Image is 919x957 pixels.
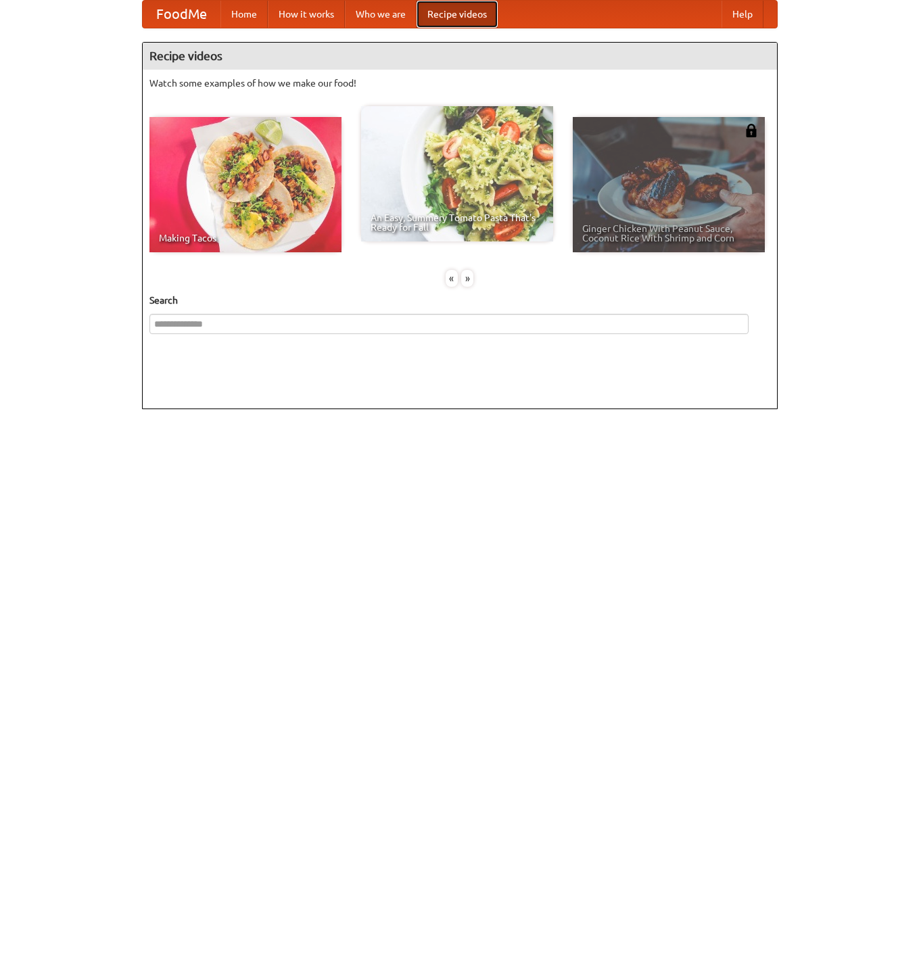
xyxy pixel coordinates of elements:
a: Making Tacos [149,117,341,252]
a: Home [220,1,268,28]
p: Watch some examples of how we make our food! [149,76,770,90]
span: An Easy, Summery Tomato Pasta That's Ready for Fall [371,213,544,232]
div: « [446,270,458,287]
h5: Search [149,294,770,307]
a: Recipe videos [417,1,498,28]
a: An Easy, Summery Tomato Pasta That's Ready for Fall [361,106,553,241]
img: 483408.png [745,124,758,137]
a: How it works [268,1,345,28]
a: Help [722,1,763,28]
div: » [461,270,473,287]
a: FoodMe [143,1,220,28]
a: Who we are [345,1,417,28]
span: Making Tacos [159,233,332,243]
h4: Recipe videos [143,43,777,70]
